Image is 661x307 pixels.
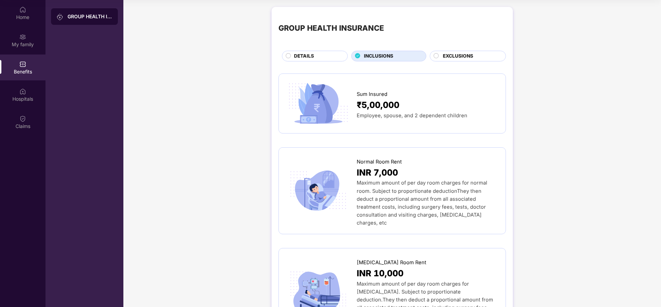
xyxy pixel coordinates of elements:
[19,61,26,68] img: svg+xml;base64,PHN2ZyBpZD0iQmVuZWZpdHMiIHhtbG5zPSJodHRwOi8vd3d3LnczLm9yZy8yMDAwL3N2ZyIgd2lkdGg9Ij...
[357,259,426,267] span: [MEDICAL_DATA] Room Rent
[357,98,399,112] span: ₹5,00,000
[57,13,63,20] img: svg+xml;base64,PHN2ZyB3aWR0aD0iMjAiIGhlaWdodD0iMjAiIHZpZXdCb3g9IjAgMCAyMCAyMCIgZmlsbD0ibm9uZSIgeG...
[286,81,351,126] img: icon
[357,267,404,280] span: INR 10,000
[357,112,467,119] span: Employee, spouse, and 2 dependent children
[286,168,351,214] img: icon
[68,13,112,20] div: GROUP HEALTH INSURANCE
[357,180,487,226] span: Maximum amount of per day room charges for normal room. Subject to proportionate deductionThey th...
[443,52,473,60] span: EXCLUSIONS
[19,115,26,122] img: svg+xml;base64,PHN2ZyBpZD0iQ2xhaW0iIHhtbG5zPSJodHRwOi8vd3d3LnczLm9yZy8yMDAwL3N2ZyIgd2lkdGg9IjIwIi...
[357,158,402,166] span: Normal Room Rent
[19,88,26,95] img: svg+xml;base64,PHN2ZyBpZD0iSG9zcGl0YWxzIiB4bWxucz0iaHR0cDovL3d3dy53My5vcmcvMjAwMC9zdmciIHdpZHRoPS...
[357,90,387,98] span: Sum Insured
[278,22,384,34] div: GROUP HEALTH INSURANCE
[357,166,398,179] span: INR 7,000
[19,6,26,13] img: svg+xml;base64,PHN2ZyBpZD0iSG9tZSIgeG1sbnM9Imh0dHA6Ly93d3cudzMub3JnLzIwMDAvc3ZnIiB3aWR0aD0iMjAiIG...
[19,33,26,40] img: svg+xml;base64,PHN2ZyB3aWR0aD0iMjAiIGhlaWdodD0iMjAiIHZpZXdCb3g9IjAgMCAyMCAyMCIgZmlsbD0ibm9uZSIgeG...
[364,52,393,60] span: INCLUSIONS
[294,52,314,60] span: DETAILS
